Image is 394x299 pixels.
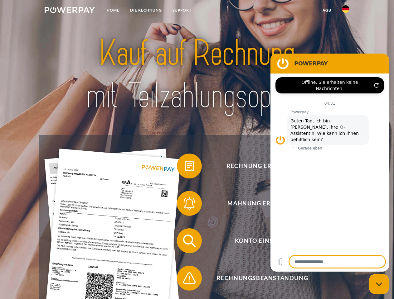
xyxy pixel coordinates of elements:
[182,233,197,249] img: qb_search.svg
[186,154,339,178] span: Rechnung erhalten?
[342,5,349,13] img: de
[186,191,339,216] span: Mahnung erhalten?
[177,154,339,178] button: Rechnung erhalten?
[182,196,197,211] img: qb_bell.svg
[369,274,389,294] iframe: Schaltfläche zum Öffnen des Messaging-Fensters; Konversation läuft
[101,5,125,16] a: Home
[177,266,339,291] button: Rechnungsbeanstandung
[317,5,337,16] a: agb
[182,270,197,286] img: qb_warning.svg
[45,7,95,13] img: logo-powerpay-white.svg
[177,191,339,216] button: Mahnung erhalten?
[270,54,389,272] iframe: Messaging-Fenster
[125,5,167,16] a: DIE RECHNUNG
[177,228,339,253] button: Konto einsehen
[167,5,197,16] a: SUPPORT
[186,266,339,291] span: Rechnungsbeanstandung
[186,228,339,253] span: Konto einsehen
[182,158,197,174] img: qb_bill.svg
[60,30,334,119] img: title-powerpay_de.svg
